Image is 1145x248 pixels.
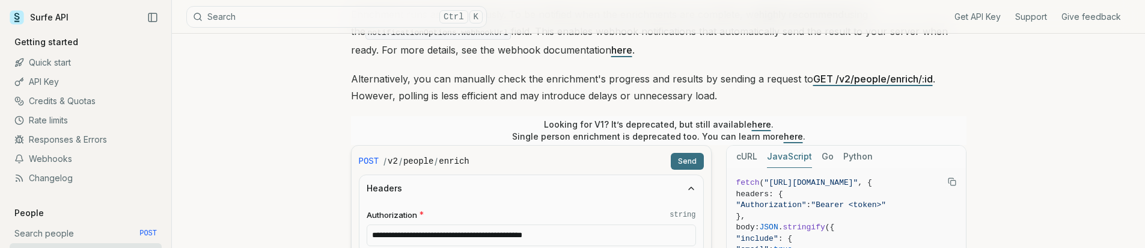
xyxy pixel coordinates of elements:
button: Headers [359,175,703,202]
button: SearchCtrlK [186,6,487,28]
a: Search people POST [10,224,162,243]
a: here [784,131,803,141]
p: Getting started [10,36,83,48]
kbd: K [469,10,483,23]
span: headers: { [736,190,783,199]
button: Python [843,146,873,168]
code: string [670,210,695,220]
button: Send [671,153,704,170]
kbd: Ctrl [439,10,468,23]
span: "Authorization" [736,200,807,209]
span: "include" [736,234,778,243]
span: POST [139,229,157,238]
span: Authorization [367,209,417,221]
span: JSON [760,223,778,232]
a: Credits & Quotas [10,91,162,111]
a: Support [1015,11,1047,23]
a: here [611,44,632,56]
button: Collapse Sidebar [144,8,162,26]
span: }, [736,212,746,221]
p: People [10,207,49,219]
button: Go [822,146,834,168]
span: POST [359,155,379,167]
span: . [778,223,783,232]
a: GET /v2/people/enrich/:id [813,73,933,85]
span: ( [760,178,765,187]
span: : { [778,234,792,243]
a: Rate limits [10,111,162,130]
span: ({ [825,223,835,232]
p: Looking for V1? It’s deprecated, but still available . Single person enrichment is deprecated too... [512,119,805,143]
a: API Key [10,72,162,91]
a: Give feedback [1061,11,1121,23]
span: / [435,155,438,167]
span: stringify [783,223,825,232]
span: / [383,155,386,167]
a: Surfe API [10,8,69,26]
a: Quick start [10,53,162,72]
a: Changelog [10,169,162,188]
a: here [752,119,771,129]
button: Copy Text [943,173,961,191]
span: "[URL][DOMAIN_NAME]" [764,178,858,187]
a: Responses & Errors [10,130,162,149]
button: cURL [736,146,757,168]
button: JavaScript [767,146,812,168]
span: "Bearer <token>" [811,200,886,209]
code: enrich [439,155,469,167]
code: v2 [388,155,398,167]
code: people [403,155,433,167]
a: Get API Key [954,11,1001,23]
span: fetch [736,178,760,187]
span: / [399,155,402,167]
span: , { [858,178,872,187]
p: Alternatively, you can manually check the enrichment's progress and results by sending a request ... [351,70,966,104]
a: Webhooks [10,149,162,169]
span: : [807,200,811,209]
span: body: [736,223,760,232]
